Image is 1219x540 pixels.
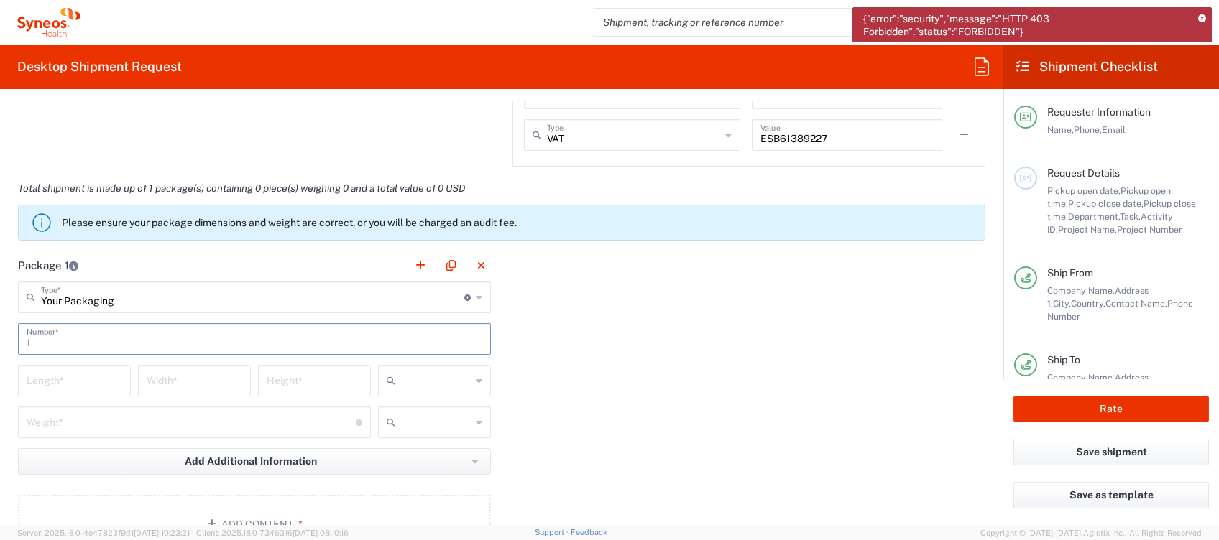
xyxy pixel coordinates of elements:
[1071,298,1105,309] span: Country,
[1117,224,1182,235] span: Project Number
[18,259,78,273] h2: Package 1
[1053,298,1071,309] span: City,
[535,528,571,536] a: Support
[1047,267,1093,279] span: Ship From
[1047,106,1151,118] span: Requester Information
[185,455,317,468] span: Add Additional Information
[1047,285,1115,296] span: Company Name,
[1068,198,1144,209] span: Pickup close date,
[18,448,491,475] button: Add Additional Information
[1047,185,1121,196] span: Pickup open date,
[592,9,965,36] input: Shipment, tracking or reference number
[196,529,349,537] span: Client: 2025.18.0-7346316
[1074,124,1102,135] span: Phone,
[980,526,1202,539] span: Copyright © [DATE]-[DATE] Agistix Inc., All Rights Reserved
[7,182,476,194] em: Total shipment is made up of 1 package(s) containing 0 piece(s) weighing 0 and a total value of 0...
[17,529,190,537] span: Server: 2025.18.0-4e47823f9d1
[134,529,190,537] span: [DATE] 10:23:21
[1102,124,1126,135] span: Email
[863,12,1188,38] span: {"error":"security","message":"HTTP 403 Forbidden","status":"FORBIDDEN"}
[1058,224,1117,235] span: Project Name,
[1047,124,1074,135] span: Name,
[62,216,979,229] p: Please ensure your package dimensions and weight are correct, or you will be charged an audit fee.
[1047,354,1080,366] span: Ship To
[1013,439,1209,465] button: Save shipment
[1013,482,1209,508] button: Save as template
[1047,372,1115,383] span: Company Name,
[1105,298,1167,309] span: Contact Name,
[17,58,182,75] h2: Desktop Shipment Request
[571,528,607,536] a: Feedback
[1016,58,1158,75] h2: Shipment Checklist
[1120,211,1141,222] span: Task,
[1013,396,1209,422] button: Rate
[1068,211,1120,222] span: Department,
[293,529,349,537] span: [DATE] 08:10:16
[1047,167,1120,179] span: Request Details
